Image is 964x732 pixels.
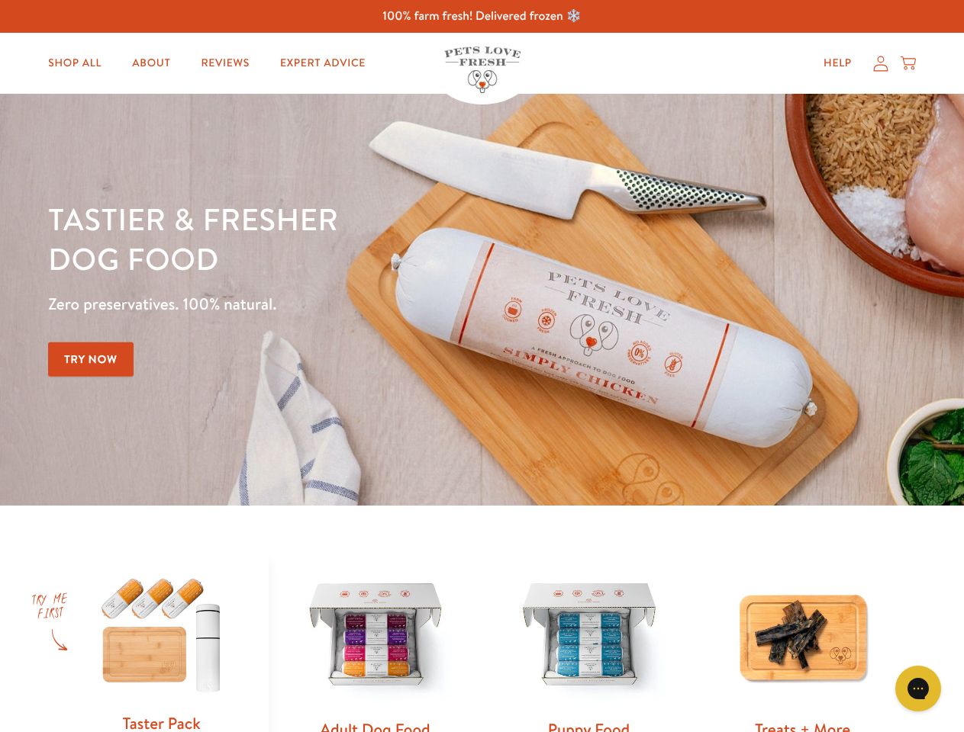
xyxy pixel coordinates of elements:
[120,48,182,79] a: About
[48,342,134,377] a: Try Now
[444,47,521,93] img: Pets Love Fresh
[811,48,864,79] a: Help
[189,48,261,79] a: Reviews
[268,48,378,79] a: Expert Advice
[48,291,627,318] p: Zero preservatives. 100% natural.
[36,48,114,79] a: Shop All
[48,199,627,278] h1: Tastier & fresher dog food
[888,660,949,717] iframe: Gorgias live chat messenger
